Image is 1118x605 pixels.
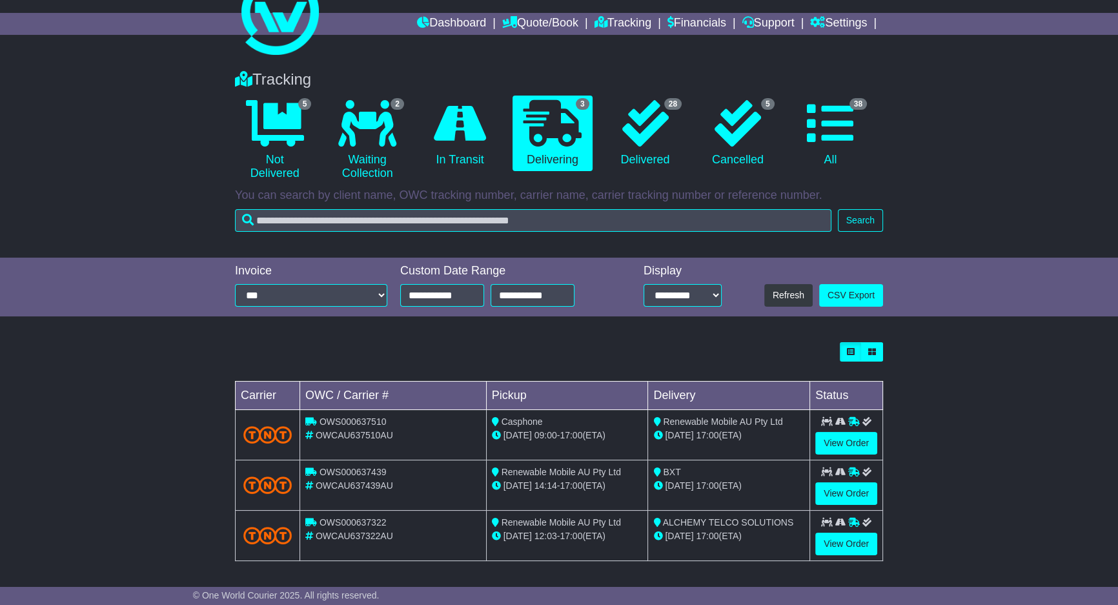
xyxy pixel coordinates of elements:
[560,430,582,440] span: 17:00
[667,13,726,35] a: Financials
[229,70,889,89] div: Tracking
[698,96,777,172] a: 5 Cancelled
[810,13,867,35] a: Settings
[764,284,813,307] button: Refresh
[534,531,557,541] span: 12:03
[193,590,380,600] span: © One World Courier 2025. All rights reserved.
[560,531,582,541] span: 17:00
[644,264,722,278] div: Display
[663,416,782,427] span: Renewable Mobile AU Pty Ltd
[742,13,795,35] a: Support
[235,264,387,278] div: Invoice
[761,98,775,110] span: 5
[503,531,532,541] span: [DATE]
[815,432,877,455] a: View Order
[653,429,804,442] div: (ETA)
[243,477,292,494] img: TNT_Domestic.png
[420,96,500,172] a: In Transit
[664,98,682,110] span: 28
[235,96,314,185] a: 5 Not Delivered
[513,96,592,172] a: 3 Delivering
[316,480,393,491] span: OWCAU637439AU
[534,480,557,491] span: 14:14
[243,426,292,444] img: TNT_Domestic.png
[327,96,407,185] a: 2 Waiting Collection
[653,529,804,543] div: (ETA)
[665,430,693,440] span: [DATE]
[503,430,532,440] span: [DATE]
[653,479,804,493] div: (ETA)
[534,430,557,440] span: 09:00
[492,529,643,543] div: - (ETA)
[595,13,651,35] a: Tracking
[810,382,883,410] td: Status
[502,416,543,427] span: Casphone
[815,533,877,555] a: View Order
[235,189,883,203] p: You can search by client name, OWC tracking number, carrier name, carrier tracking number or refe...
[320,467,387,477] span: OWS000637439
[320,517,387,528] span: OWS000637322
[400,264,607,278] div: Custom Date Range
[298,98,312,110] span: 5
[696,531,718,541] span: 17:00
[665,480,693,491] span: [DATE]
[502,517,621,528] span: Renewable Mobile AU Pty Ltd
[492,429,643,442] div: - (ETA)
[663,517,794,528] span: ALCHEMY TELCO SOLUTIONS
[502,13,578,35] a: Quote/Book
[391,98,404,110] span: 2
[316,430,393,440] span: OWCAU637510AU
[492,479,643,493] div: - (ETA)
[849,98,867,110] span: 38
[696,480,718,491] span: 17:00
[316,531,393,541] span: OWCAU637322AU
[605,96,685,172] a: 28 Delivered
[815,482,877,505] a: View Order
[648,382,810,410] td: Delivery
[819,284,883,307] a: CSV Export
[576,98,589,110] span: 3
[417,13,486,35] a: Dashboard
[320,416,387,427] span: OWS000637510
[838,209,883,232] button: Search
[503,480,532,491] span: [DATE]
[696,430,718,440] span: 17:00
[236,382,300,410] td: Carrier
[502,467,621,477] span: Renewable Mobile AU Pty Ltd
[663,467,680,477] span: BXT
[665,531,693,541] span: [DATE]
[560,480,582,491] span: 17:00
[243,527,292,544] img: TNT_Domestic.png
[486,382,648,410] td: Pickup
[300,382,487,410] td: OWC / Carrier #
[791,96,870,172] a: 38 All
